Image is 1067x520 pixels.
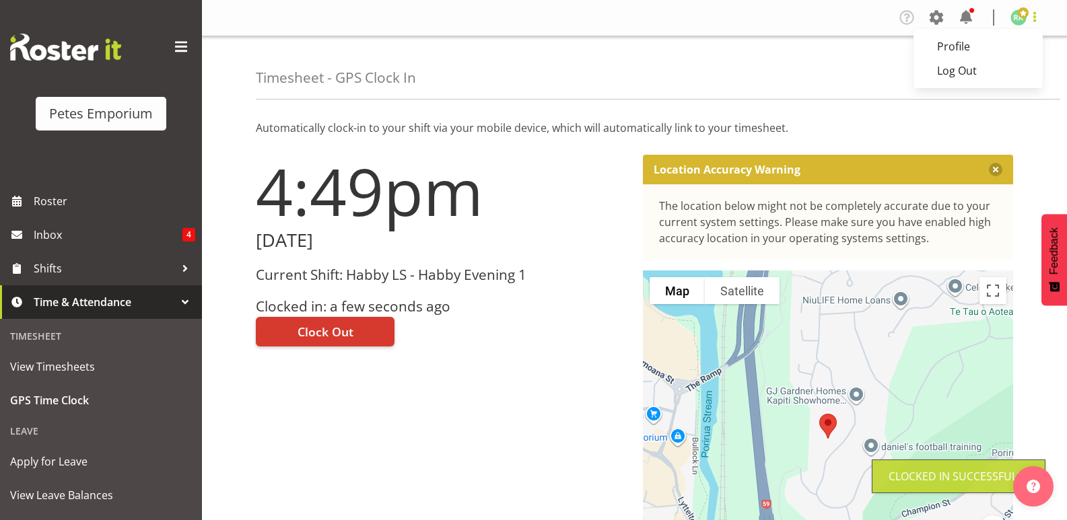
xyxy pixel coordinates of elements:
[889,468,1029,484] div: Clocked in Successfully
[10,485,192,505] span: View Leave Balances
[256,120,1013,136] p: Automatically clock-in to your shift via your mobile device, which will automatically link to you...
[1027,480,1040,493] img: help-xxl-2.png
[3,322,199,350] div: Timesheet
[256,70,416,85] h4: Timesheet - GPS Clock In
[3,478,199,512] a: View Leave Balances
[705,277,780,304] button: Show satellite imagery
[3,350,199,383] a: View Timesheets
[10,390,192,410] span: GPS Time Clock
[34,258,175,278] span: Shifts
[3,383,199,417] a: GPS Time Clock
[914,34,1043,59] a: Profile
[256,230,627,251] h2: [DATE]
[1010,9,1027,26] img: ruth-robertson-taylor722.jpg
[10,357,192,377] span: View Timesheets
[979,277,1006,304] button: Toggle fullscreen view
[3,417,199,445] div: Leave
[49,104,153,124] div: Petes Emporium
[989,163,1002,176] button: Close message
[256,155,627,227] h1: 4:49pm
[298,323,353,340] span: Clock Out
[256,299,627,314] h3: Clocked in: a few seconds ago
[256,267,627,283] h3: Current Shift: Habby LS - Habby Evening 1
[256,317,394,346] button: Clock Out
[34,191,195,211] span: Roster
[34,292,175,312] span: Time & Attendance
[659,198,998,246] div: The location below might not be completely accurate due to your current system settings. Please m...
[1048,227,1060,274] span: Feedback
[650,277,705,304] button: Show street map
[34,225,182,245] span: Inbox
[3,445,199,478] a: Apply for Leave
[10,34,121,61] img: Rosterit website logo
[914,59,1043,83] a: Log Out
[10,451,192,472] span: Apply for Leave
[1041,214,1067,305] button: Feedback - Show survey
[654,163,800,176] p: Location Accuracy Warning
[182,228,195,242] span: 4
